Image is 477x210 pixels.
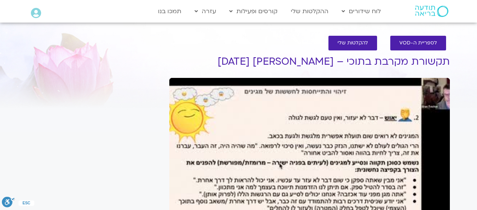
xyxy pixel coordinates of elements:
[154,4,185,18] a: תמכו בנו
[390,36,446,50] a: לספריית ה-VOD
[191,4,220,18] a: עזרה
[225,4,281,18] a: קורסים ופעילות
[337,40,368,46] span: להקלטות שלי
[287,4,332,18] a: ההקלטות שלי
[415,6,448,17] img: תודעה בריאה
[328,36,377,50] a: להקלטות שלי
[169,56,450,67] h1: תקשורת מקרבת בתוכי – [PERSON_NAME] [DATE]
[338,4,385,18] a: לוח שידורים
[399,40,437,46] span: לספריית ה-VOD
